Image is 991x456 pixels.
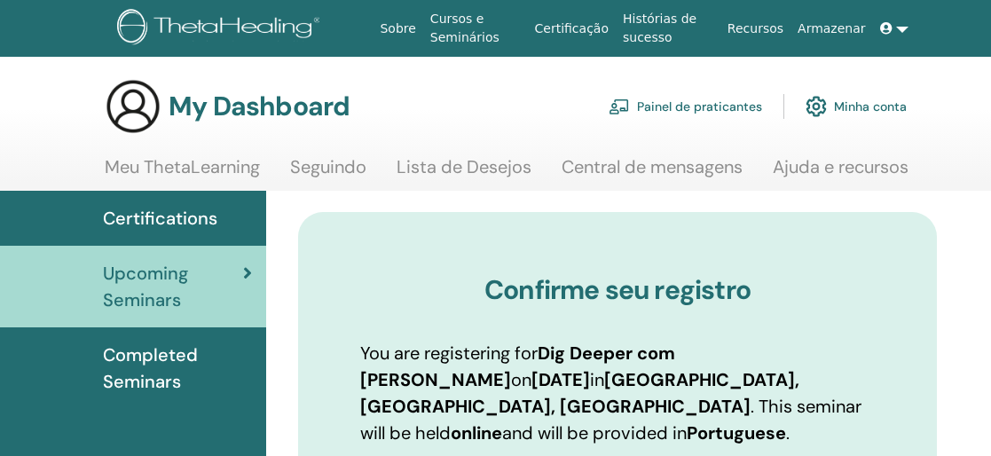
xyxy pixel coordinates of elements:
b: [DATE] [531,368,590,391]
span: Upcoming Seminars [103,260,243,313]
a: Ajuda e recursos [773,156,908,191]
h3: My Dashboard [169,90,350,122]
a: Central de mensagens [562,156,743,191]
b: Portuguese [687,421,786,444]
a: Painel de praticantes [609,87,762,126]
img: cog.svg [806,91,827,122]
h3: Confirme seu registro [360,274,875,306]
a: Meu ThetaLearning [105,156,260,191]
span: Completed Seminars [103,342,252,395]
a: Sobre [373,12,422,45]
a: Recursos [720,12,790,45]
a: Seguindo [290,156,366,191]
p: You are registering for on in . This seminar will be held and will be provided in . [360,340,875,446]
span: Certifications [103,205,217,232]
a: Armazenar [790,12,872,45]
a: Cursos e Seminários [423,3,528,54]
b: online [451,421,502,444]
a: Minha conta [806,87,907,126]
a: Histórias de sucesso [616,3,720,54]
img: logo.png [117,9,326,49]
a: Lista de Desejos [397,156,531,191]
a: Certificação [528,12,616,45]
img: chalkboard-teacher.svg [609,98,630,114]
img: generic-user-icon.jpg [105,78,161,135]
